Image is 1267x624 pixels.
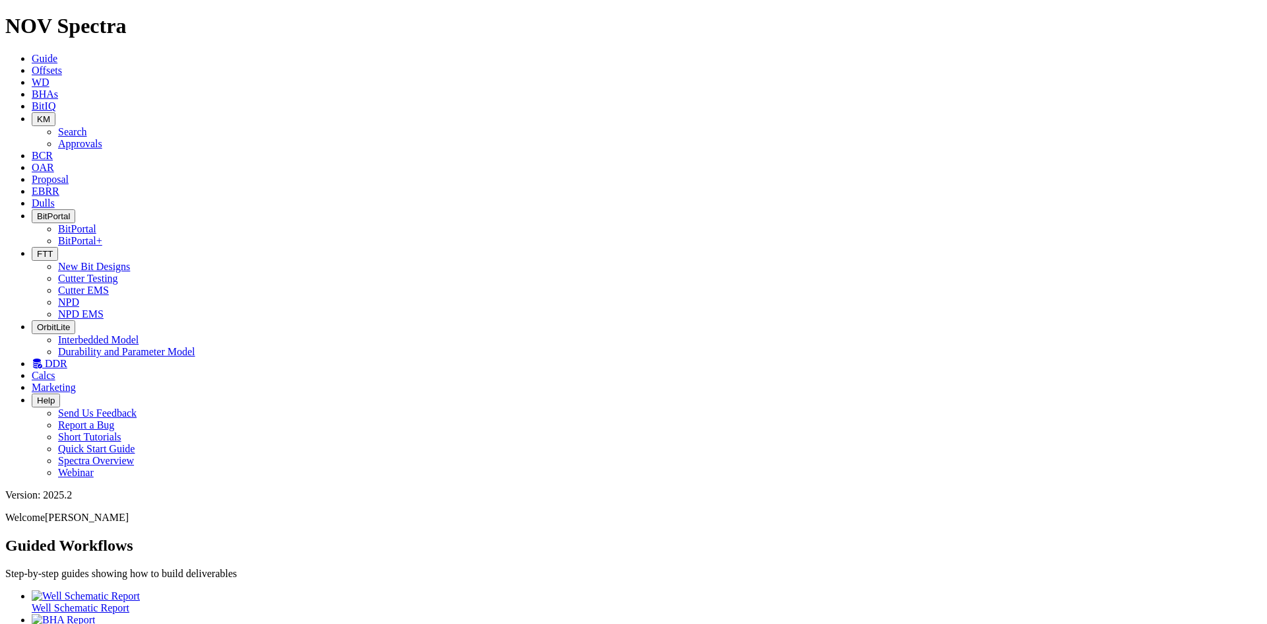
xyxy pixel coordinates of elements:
[5,14,1262,38] h1: NOV Spectra
[58,334,139,345] a: Interbedded Model
[32,53,57,64] a: Guide
[32,358,67,369] a: DDR
[37,114,50,124] span: KM
[32,590,1262,613] a: Well Schematic Report Well Schematic Report
[32,197,55,209] a: Dulls
[5,568,1262,580] p: Step-by-step guides showing how to build deliverables
[32,186,59,197] a: EBRR
[32,209,75,223] button: BitPortal
[45,512,129,523] span: [PERSON_NAME]
[5,512,1262,524] p: Welcome
[37,396,55,405] span: Help
[5,489,1262,501] div: Version: 2025.2
[58,407,137,419] a: Send Us Feedback
[58,235,102,246] a: BitPortal+
[37,211,70,221] span: BitPortal
[32,394,60,407] button: Help
[58,455,134,466] a: Spectra Overview
[58,431,121,442] a: Short Tutorials
[32,320,75,334] button: OrbitLite
[32,174,69,185] a: Proposal
[45,358,67,369] span: DDR
[32,100,55,112] a: BitIQ
[37,249,53,259] span: FTT
[32,150,53,161] a: BCR
[32,77,49,88] a: WD
[58,443,135,454] a: Quick Start Guide
[58,273,118,284] a: Cutter Testing
[58,223,96,234] a: BitPortal
[5,537,1262,555] h2: Guided Workflows
[32,247,58,261] button: FTT
[32,65,62,76] a: Offsets
[58,261,130,272] a: New Bit Designs
[32,382,76,393] a: Marketing
[58,138,102,149] a: Approvals
[58,419,114,431] a: Report a Bug
[32,590,140,602] img: Well Schematic Report
[58,126,87,137] a: Search
[32,602,129,613] span: Well Schematic Report
[58,467,94,478] a: Webinar
[32,370,55,381] a: Calcs
[37,322,70,332] span: OrbitLite
[58,346,195,357] a: Durability and Parameter Model
[32,112,55,126] button: KM
[32,162,54,173] a: OAR
[58,285,109,296] a: Cutter EMS
[32,88,58,100] a: BHAs
[58,296,79,308] a: NPD
[58,308,104,320] a: NPD EMS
